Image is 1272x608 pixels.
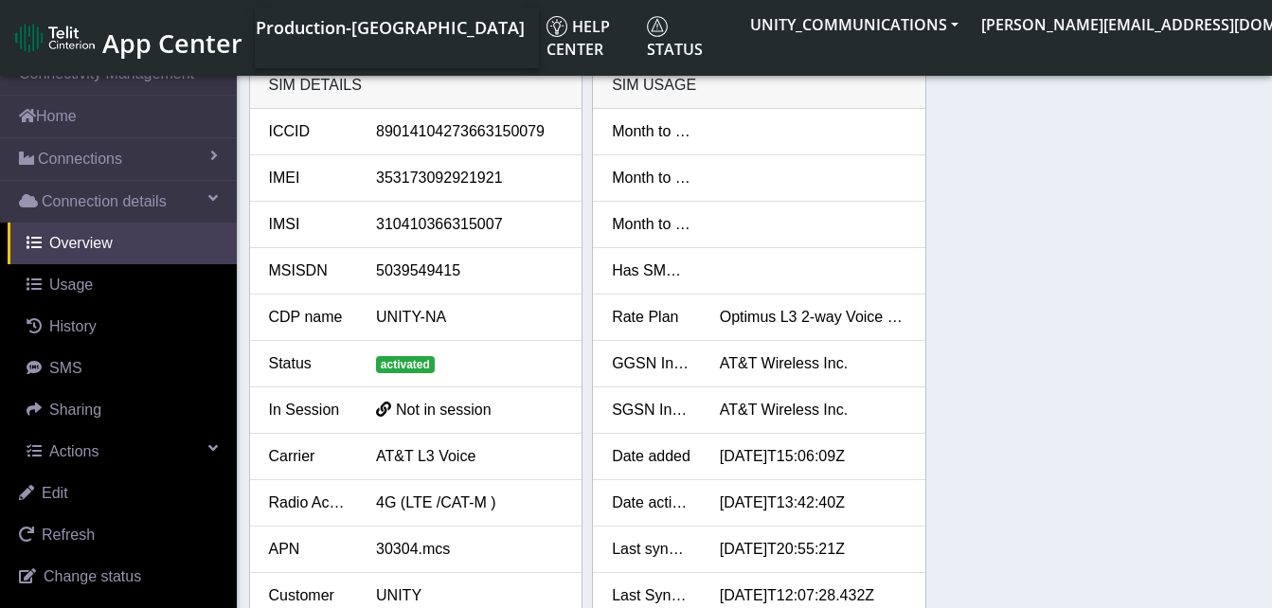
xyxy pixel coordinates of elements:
[102,26,242,61] span: App Center
[255,538,363,561] div: APN
[42,485,68,501] span: Edit
[362,445,577,468] div: AT&T L3 Voice
[49,443,99,459] span: Actions
[539,8,639,68] a: Help center
[256,16,525,39] span: Production-[GEOGRAPHIC_DATA]
[706,538,921,561] div: [DATE]T20:55:21Z
[739,8,970,42] button: UNITY_COMMUNICATIONS
[255,259,363,282] div: MSISDN
[49,235,113,251] span: Overview
[598,120,706,143] div: Month to date data
[546,16,567,37] img: knowledge.svg
[42,527,95,543] span: Refresh
[647,16,668,37] img: status.svg
[598,492,706,514] div: Date activated
[255,306,363,329] div: CDP name
[376,356,435,373] span: activated
[598,445,706,468] div: Date added
[396,402,492,418] span: Not in session
[362,167,577,189] div: 353173092921921
[362,120,577,143] div: 89014104273663150079
[706,306,921,329] div: Optimus L3 2-way Voice Dispatch
[362,492,577,514] div: 4G (LTE /CAT-M )
[255,120,363,143] div: ICCID
[49,360,82,376] span: SMS
[362,584,577,607] div: UNITY
[598,352,706,375] div: GGSN Information
[255,492,363,514] div: Radio Access Tech
[255,352,363,375] div: Status
[255,584,363,607] div: Customer
[598,584,706,607] div: Last Sync Data Usage
[362,538,577,561] div: 30304.mcs
[42,190,167,213] span: Connection details
[647,16,703,60] span: Status
[8,264,237,306] a: Usage
[44,568,141,584] span: Change status
[362,259,577,282] div: 5039549415
[255,167,363,189] div: IMEI
[49,402,101,418] span: Sharing
[706,584,921,607] div: [DATE]T12:07:28.432Z
[250,63,582,109] div: SIM details
[362,306,577,329] div: UNITY-NA
[8,348,237,389] a: SMS
[639,8,739,68] a: Status
[362,213,577,236] div: 310410366315007
[8,389,237,431] a: Sharing
[598,213,706,236] div: Month to date voice
[255,213,363,236] div: IMSI
[49,318,97,334] span: History
[15,23,95,53] img: logo-telit-cinterion-gw-new.png
[15,18,240,59] a: App Center
[598,538,706,561] div: Last synced
[49,277,93,293] span: Usage
[706,352,921,375] div: AT&T Wireless Inc.
[706,445,921,468] div: [DATE]T15:06:09Z
[8,431,237,473] a: Actions
[598,399,706,421] div: SGSN Information
[8,223,237,264] a: Overview
[598,306,706,329] div: Rate Plan
[598,167,706,189] div: Month to date SMS
[255,445,363,468] div: Carrier
[593,63,925,109] div: SIM Usage
[706,399,921,421] div: AT&T Wireless Inc.
[8,306,237,348] a: History
[255,399,363,421] div: In Session
[255,8,524,45] a: Your current platform instance
[598,259,706,282] div: Has SMS Usage
[38,148,122,170] span: Connections
[546,16,610,60] span: Help center
[706,492,921,514] div: [DATE]T13:42:40Z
